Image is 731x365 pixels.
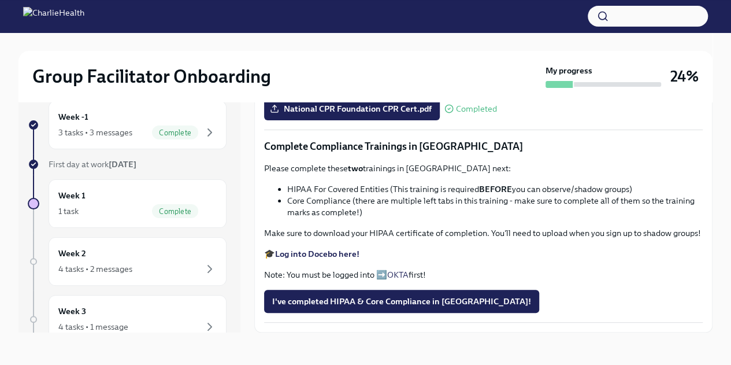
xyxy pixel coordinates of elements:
div: 3 tasks • 3 messages [58,127,132,138]
h2: Group Facilitator Onboarding [32,65,271,88]
a: Week 11 taskComplete [28,179,227,228]
a: First day at work[DATE] [28,158,227,170]
a: Log into Docebo here! [275,249,359,259]
span: National CPR Foundation CPR Cert.pdf [272,103,432,115]
label: National CPR Foundation CPR Cert.pdf [264,97,440,120]
div: 1 task [58,205,79,217]
h6: Week 1 [58,189,86,202]
li: Core Compliance (there are multiple left tabs in this training - make sure to complete all of the... [287,195,703,218]
p: Please complete these trainings in [GEOGRAPHIC_DATA] next: [264,163,703,174]
span: I've completed HIPAA & Core Compliance in [GEOGRAPHIC_DATA]! [272,296,531,307]
div: 4 tasks • 2 messages [58,263,132,275]
a: Week 24 tasks • 2 messages [28,237,227,286]
h6: Week -1 [58,110,88,123]
h6: Week 2 [58,247,86,260]
strong: BEFORE [479,184,512,194]
a: Week 34 tasks • 1 message [28,295,227,344]
span: Completed [456,105,497,113]
a: Week -13 tasks • 3 messagesComplete [28,101,227,149]
h6: Week 3 [58,305,86,318]
strong: two [348,163,363,174]
p: Complete Compliance Trainings in [GEOGRAPHIC_DATA] [264,139,703,153]
span: Complete [152,207,198,216]
button: I've completed HIPAA & Core Compliance in [GEOGRAPHIC_DATA]! [264,290,539,313]
a: OKTA [387,270,409,280]
li: HIPAA For Covered Entities (This training is required you can observe/shadow groups) [287,183,703,195]
img: CharlieHealth [23,7,84,25]
span: Complete [152,128,198,137]
p: Note: You must be logged into ➡️ first! [264,269,703,281]
strong: My progress [546,65,592,76]
strong: [DATE] [109,159,136,169]
p: Make sure to download your HIPAA certificate of completion. You'll need to upload when you sign u... [264,227,703,239]
span: First day at work [49,159,136,169]
p: 🎓 [264,248,703,260]
h3: 24% [670,66,699,87]
div: 4 tasks • 1 message [58,321,128,333]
